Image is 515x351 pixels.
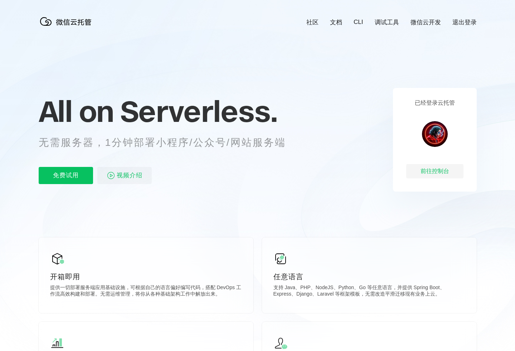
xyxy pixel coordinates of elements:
a: 退出登录 [452,18,477,26]
img: video_play.svg [107,171,115,180]
a: 微信云托管 [39,24,96,30]
p: 已经登录云托管 [415,99,455,107]
p: 免费试用 [39,167,93,184]
p: 支持 Java、PHP、NodeJS、Python、Go 等任意语言，并提供 Spring Boot、Express、Django、Laravel 等框架模板，无需改造平滑迁移现有业务上云。 [273,285,465,299]
a: 微信云开发 [410,18,441,26]
p: 提供一切部署服务端应用基础设施，可根据自己的语言偏好编写代码，搭配 DevOps 工作流高效构建和部署。无需运维管理，将你从各种基础架构工作中解放出来。 [50,285,242,299]
a: 社区 [306,18,319,26]
a: CLI [354,19,363,26]
img: 微信云托管 [39,14,96,29]
p: 任意语言 [273,272,465,282]
span: All on [39,93,113,129]
span: Serverless. [120,93,277,129]
p: 无需服务器，1分钟部署小程序/公众号/网站服务端 [39,135,299,150]
a: 文档 [330,18,342,26]
span: 视频介绍 [117,167,142,184]
div: 前往控制台 [406,164,463,178]
a: 调试工具 [375,18,399,26]
p: 开箱即用 [50,272,242,282]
